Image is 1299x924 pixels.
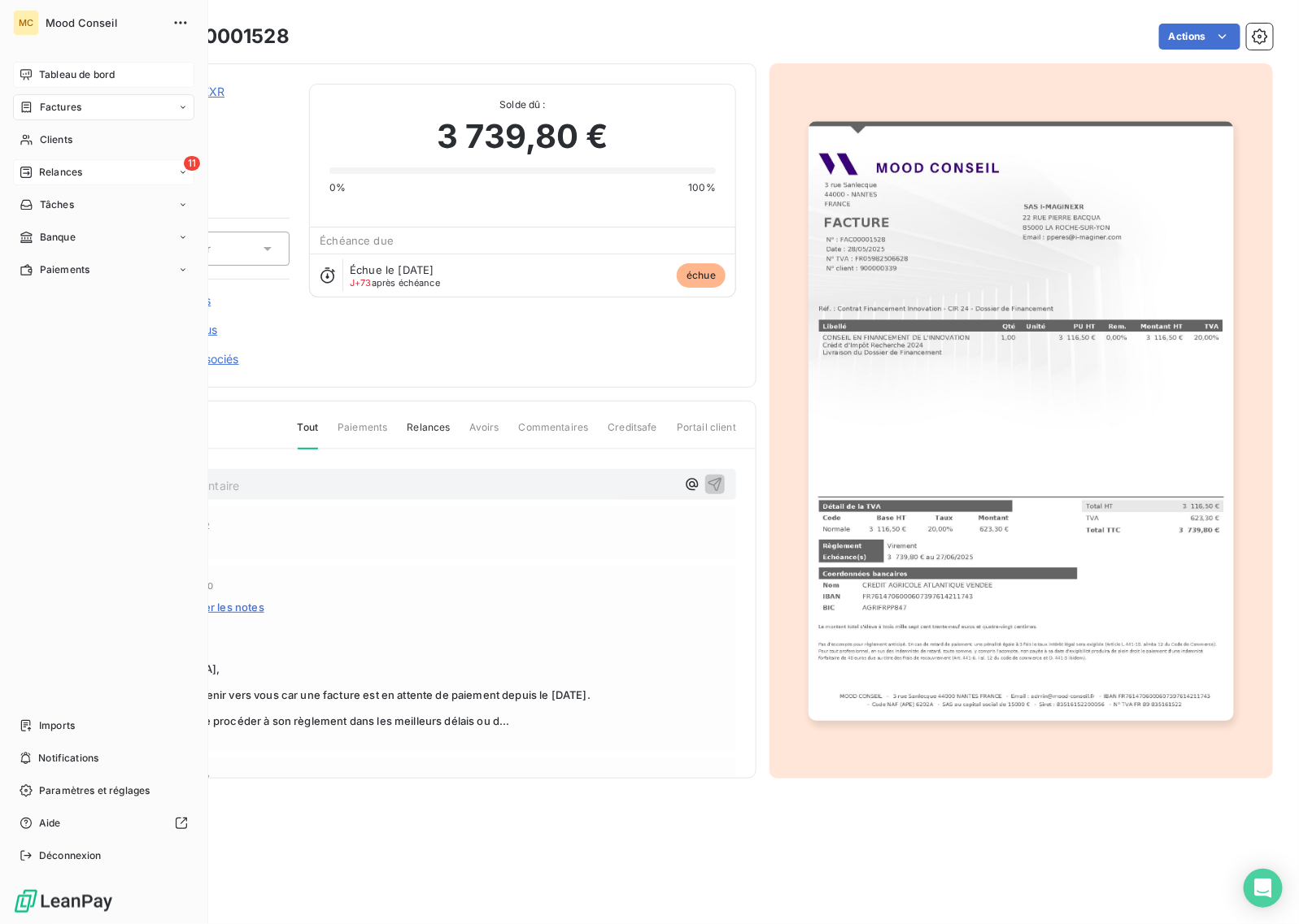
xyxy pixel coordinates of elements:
[329,98,716,112] span: Solde dû :
[350,263,434,276] span: Échue le [DATE]
[320,234,394,247] span: Échéance due
[40,100,81,115] span: Factures
[40,132,72,147] span: Clients
[407,420,450,448] span: Relances
[46,16,163,29] span: Mood Conseil
[1244,869,1283,908] div: Open Intercom Messenger
[38,751,98,766] span: Notifications
[105,636,730,727] span: 24/07 KYV : [GEOGRAPHIC_DATA], Je me permets de venir vers vous car une facture est en attente de...
[677,263,726,288] span: échue
[519,420,589,448] span: Commentaires
[152,22,290,51] h3: FAC00001528
[40,230,76,245] span: Banque
[39,67,115,82] span: Tableau de bord
[338,420,387,448] span: Paiements
[184,156,200,171] span: 11
[350,278,440,288] span: après échéance
[13,810,194,836] a: Aide
[13,10,39,36] div: MC
[40,197,74,212] span: Tâches
[169,601,264,614] span: Masquer les notes
[677,420,736,448] span: Portail client
[437,112,608,161] span: 3 739,80 €
[39,165,82,180] span: Relances
[470,420,499,448] span: Avoirs
[298,420,319,449] span: Tout
[1159,24,1240,50] button: Actions
[105,618,730,631] span: Notes :
[39,718,75,733] span: Imports
[39,816,61,831] span: Aide
[688,180,716,195] span: 100%
[329,180,346,195] span: 0%
[128,103,290,116] span: 900000339
[608,420,657,448] span: Creditsafe
[40,262,89,277] span: Paiements
[39,848,102,863] span: Déconnexion
[350,277,372,288] span: J+73
[809,121,1233,721] img: invoice_thumbnail
[39,783,150,798] span: Paramètres et réglages
[105,732,730,745] span: Afficher la suite
[13,888,114,914] img: Logo LeanPay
